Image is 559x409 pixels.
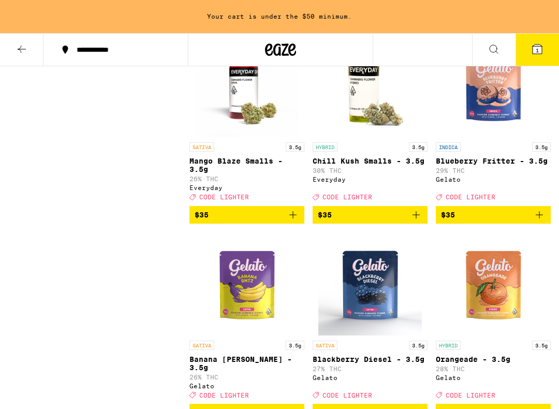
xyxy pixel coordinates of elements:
img: Everyday - Mango Blaze Smalls - 3.5g [195,34,299,137]
p: SATIVA [189,142,214,152]
img: Everyday - Chill Kush Smalls - 3.5g [318,34,422,137]
div: Gelato [313,374,428,381]
img: Gelato - Orangeade - 3.5g [442,232,545,335]
a: Open page for Mango Blaze Smalls - 3.5g from Everyday [189,34,304,206]
p: 3.5g [532,142,551,152]
span: CODE LIGHTER [199,392,249,399]
p: SATIVA [189,341,214,350]
p: 3.5g [409,341,428,350]
img: Gelato - Banana Runtz - 3.5g [195,232,299,335]
button: Add to bag [189,206,304,224]
button: 1 [516,34,559,66]
div: Gelato [189,383,304,389]
span: $35 [318,211,332,219]
img: Gelato - Blackberry Diesel - 3.5g [318,232,422,335]
button: Add to bag [436,206,551,224]
p: 3.5g [286,341,304,350]
p: HYBRID [313,142,337,152]
p: Banana [PERSON_NAME] - 3.5g [189,355,304,372]
span: $35 [195,211,209,219]
p: SATIVA [313,341,337,350]
p: 30% THC [313,167,428,174]
div: Everyday [313,176,428,183]
p: INDICA [436,142,461,152]
span: CODE LIGHTER [322,392,372,399]
p: 27% THC [313,366,428,372]
span: CODE LIGHTER [446,194,495,201]
p: Orangeade - 3.5g [436,355,551,363]
span: CODE LIGHTER [446,392,495,399]
a: Open page for Blueberry Fritter - 3.5g from Gelato [436,34,551,206]
p: Mango Blaze Smalls - 3.5g [189,157,304,173]
img: Gelato - Blueberry Fritter - 3.5g [442,34,545,137]
span: 1 [536,47,539,53]
div: Everyday [189,184,304,191]
a: Open page for Blackberry Diesel - 3.5g from Gelato [313,232,428,404]
span: CODE LIGHTER [199,194,249,201]
a: Open page for Orangeade - 3.5g from Gelato [436,232,551,404]
a: Open page for Chill Kush Smalls - 3.5g from Everyday [313,34,428,206]
p: HYBRID [436,341,461,350]
div: Gelato [436,374,551,381]
span: CODE LIGHTER [322,194,372,201]
p: 3.5g [286,142,304,152]
p: 26% THC [189,176,304,182]
p: 29% THC [436,167,551,174]
span: $35 [441,211,455,219]
div: Gelato [436,176,551,183]
p: 3.5g [532,341,551,350]
p: Blueberry Fritter - 3.5g [436,157,551,165]
p: 3.5g [409,142,428,152]
button: Add to bag [313,206,428,224]
p: Blackberry Diesel - 3.5g [313,355,428,363]
p: 26% THC [189,374,304,381]
a: Open page for Banana Runtz - 3.5g from Gelato [189,232,304,404]
p: Chill Kush Smalls - 3.5g [313,157,428,165]
p: 28% THC [436,366,551,372]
